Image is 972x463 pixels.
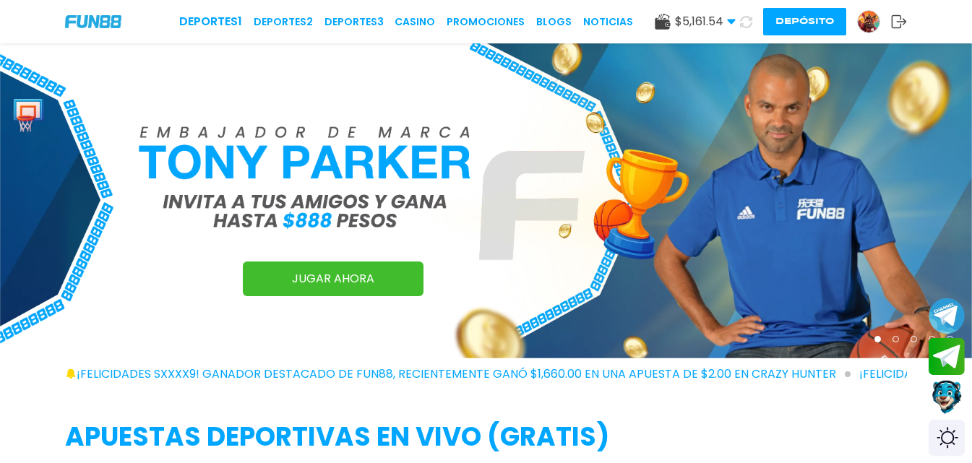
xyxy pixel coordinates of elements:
div: Switch theme [929,420,965,456]
button: Join telegram channel [929,297,965,334]
span: ¡FELICIDADES sxxxx9! GANADOR DESTACADO DE FUN88, RECIENTEMENTE GANÓ $1,660.00 EN UNA APUESTA DE $... [77,365,851,383]
span: $ 5,161.54 [675,13,736,30]
button: Depósito [763,8,846,35]
button: Contact customer service [929,378,965,416]
button: Join telegram [929,338,965,376]
a: NOTICIAS [583,14,633,30]
img: Company Logo [65,15,121,27]
a: CASINO [395,14,435,30]
img: Avatar [858,11,879,33]
a: Deportes2 [254,14,313,30]
a: Promociones [447,14,525,30]
a: Deportes3 [324,14,384,30]
h2: APUESTAS DEPORTIVAS EN VIVO (gratis) [65,417,907,456]
a: JUGAR AHORA [243,261,423,296]
a: Avatar [857,10,891,33]
a: BLOGS [536,14,572,30]
a: Deportes1 [179,13,242,30]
